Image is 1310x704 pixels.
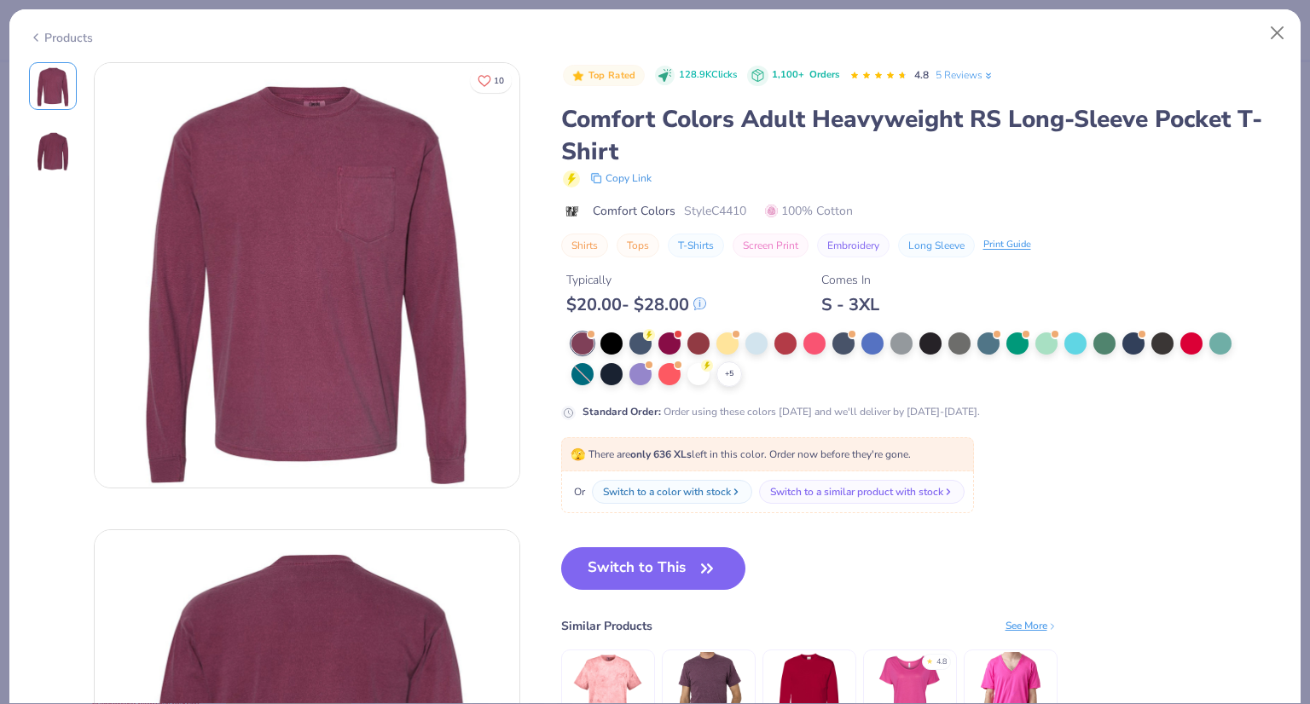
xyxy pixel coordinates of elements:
[983,238,1031,252] div: Print Guide
[668,234,724,257] button: T-Shirts
[561,205,584,218] img: brand logo
[470,68,512,93] button: Like
[770,484,943,499] div: Switch to a similar product with stock
[29,29,93,47] div: Products
[1261,17,1294,49] button: Close
[849,62,907,89] div: 4.8 Stars
[765,202,853,220] span: 100% Cotton
[583,404,980,419] div: Order using these colors [DATE] and we'll deliver by [DATE]-[DATE].
[936,67,994,83] a: 5 Reviews
[898,234,975,257] button: Long Sleeve
[566,271,706,289] div: Typically
[593,202,675,220] span: Comfort Colors
[725,368,733,380] span: + 5
[926,656,933,663] div: ★
[571,447,911,461] span: There are left in this color. Order now before they're gone.
[583,405,661,418] strong: Standard Order :
[563,65,645,87] button: Badge Button
[733,234,809,257] button: Screen Print
[809,68,839,81] span: Orders
[821,271,879,289] div: Comes In
[936,656,947,668] div: 4.8
[630,447,692,461] strong: only 636 XLs
[494,77,504,85] span: 10
[32,130,73,171] img: Back
[759,480,965,504] button: Switch to a similar product with stock
[561,103,1282,168] div: Comfort Colors Adult Heavyweight RS Long-Sleeve Pocket T-Shirt
[684,202,746,220] span: Style C4410
[592,480,752,504] button: Switch to a color with stock
[585,168,657,188] button: copy to clipboard
[566,294,706,315] div: $ 20.00 - $ 28.00
[571,447,585,463] span: 🫣
[588,71,636,80] span: Top Rated
[561,234,608,257] button: Shirts
[603,484,731,499] div: Switch to a color with stock
[1006,618,1058,633] div: See More
[95,63,519,488] img: Front
[914,68,929,82] span: 4.8
[821,294,879,315] div: S - 3XL
[561,617,652,635] div: Similar Products
[679,68,737,83] span: 128.9K Clicks
[772,68,839,83] div: 1,100+
[817,234,890,257] button: Embroidery
[571,69,585,83] img: Top Rated sort
[617,234,659,257] button: Tops
[32,66,73,107] img: Front
[571,484,585,499] span: Or
[561,547,746,590] button: Switch to This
